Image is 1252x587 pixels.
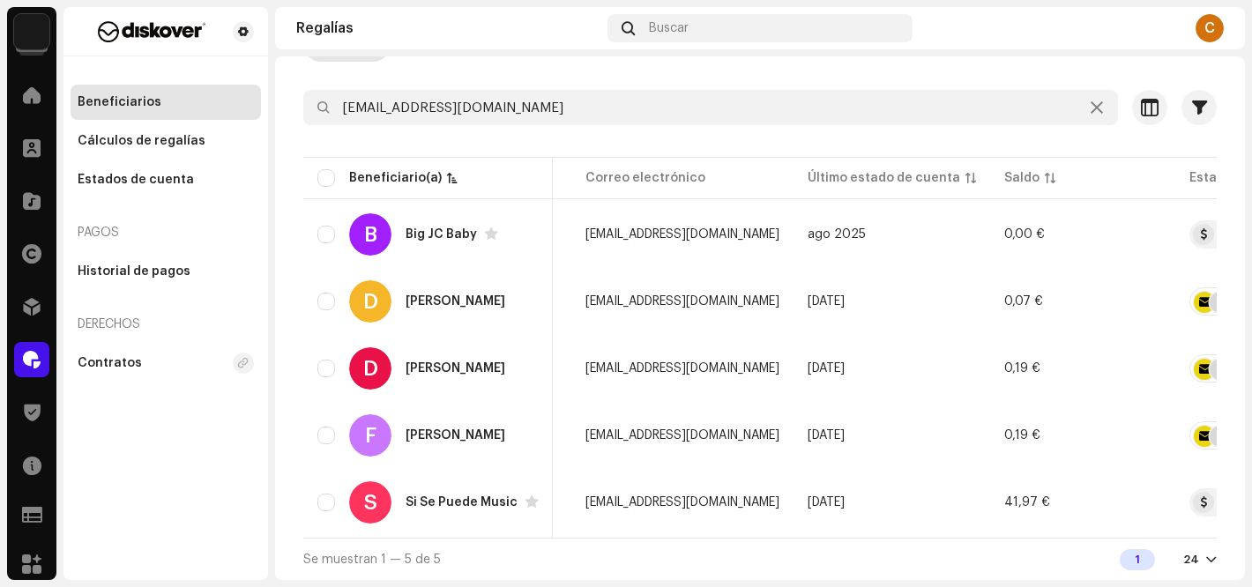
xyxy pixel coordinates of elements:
span: 41,97 € [1004,496,1050,509]
div: F [349,414,391,457]
re-m-nav-item: Contratos [71,346,261,381]
span: 0,19 € [1004,362,1040,375]
div: Cálculos de regalías [78,134,205,148]
div: Estados de cuenta [78,173,194,187]
div: 1 [1120,549,1155,570]
span: whiteduvan07@gmail.com [585,362,779,375]
div: Regalías [296,21,600,35]
div: Último estado de cuenta [808,169,960,187]
re-a-nav-header: Derechos [71,303,261,346]
span: sept 2025 [808,429,845,442]
div: Beneficiario(a) [349,169,442,187]
span: frvelasquez17@outlook.es [585,429,779,442]
span: 0,19 € [1004,429,1040,442]
div: Big JC Baby [406,228,477,241]
span: 0,07 € [1004,295,1043,308]
img: f29a3560-dd48-4e38-b32b-c7dc0a486f0f [78,21,226,42]
span: sept 2025 [808,295,845,308]
re-m-nav-item: Cálculos de regalías [71,123,261,159]
re-m-nav-item: Beneficiarios [71,85,261,120]
div: Si Se Puede Music [406,496,518,509]
input: Buscar [303,90,1118,125]
div: D [349,280,391,323]
re-a-nav-header: Pagos [71,212,261,254]
span: sisepuedemusic20@gmail.com [585,228,779,241]
div: Saldo [1004,169,1040,187]
div: Contratos [78,356,142,370]
img: 297a105e-aa6c-4183-9ff4-27133c00f2e2 [14,14,49,49]
span: ago 2025 [808,228,866,241]
span: davidardj8@gmail.com [585,295,779,308]
span: sisepuedemusic20@gmail.com [585,496,779,509]
span: Se muestran 1 — 5 de 5 [303,554,441,566]
div: Beneficiarios [78,95,161,109]
div: 24 [1183,553,1199,567]
re-m-nav-item: Estados de cuenta [71,162,261,197]
span: sept 2025 [808,496,845,509]
div: Freddy Velasquez [406,429,505,442]
span: Buscar [649,21,689,35]
span: sept 2025 [808,362,845,375]
div: D [349,347,391,390]
div: David Ardj [406,295,505,308]
div: B [349,213,391,256]
div: Historial de pagos [78,264,190,279]
div: C [1196,14,1224,42]
div: S [349,481,391,524]
span: 0,00 € [1004,228,1045,241]
div: Duvan Blanco [406,362,505,375]
re-m-nav-item: Historial de pagos [71,254,261,289]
